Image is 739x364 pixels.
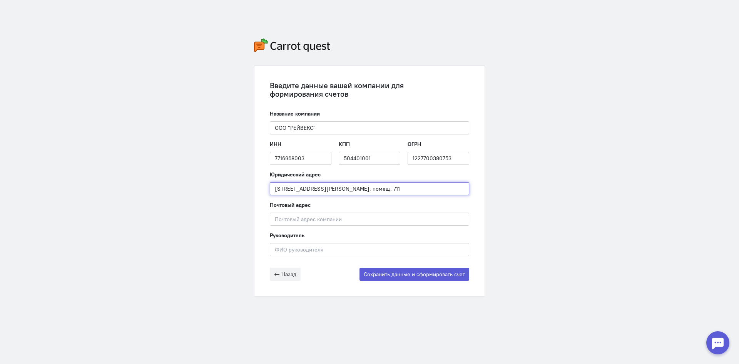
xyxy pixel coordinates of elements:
[281,271,296,278] span: Назад
[339,152,400,165] input: Если есть
[408,152,469,165] input: Если есть
[270,152,331,165] input: ИНН компании
[270,243,469,256] input: ФИО руководителя
[270,268,301,281] button: Назад
[270,81,469,98] div: Введите данные вашей компании для формирования счетов
[270,140,281,148] label: ИНН
[270,201,311,209] label: Почтовый адрес
[408,140,421,148] label: ОГРН
[270,110,320,117] label: Название компании
[270,171,321,178] label: Юридический адрес
[270,182,469,195] input: Юридический адрес компании
[254,39,330,52] img: carrot-quest-logo.svg
[270,231,304,239] label: Руководитель
[270,213,469,226] input: Почтовый адрес компании
[270,121,469,134] input: Название компании, например «ООО “Огого“»
[359,268,469,281] button: Сохранить данные и сформировать счёт
[339,140,350,148] label: КПП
